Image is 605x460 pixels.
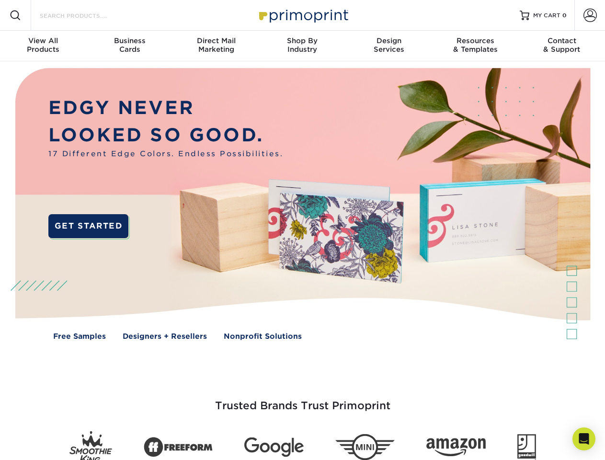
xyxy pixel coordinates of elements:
img: Primoprint [255,5,351,25]
div: & Support [519,36,605,54]
a: Direct MailMarketing [173,31,259,61]
span: Design [346,36,432,45]
span: Direct Mail [173,36,259,45]
img: Amazon [426,438,486,457]
div: & Templates [432,36,518,54]
span: 0 [562,12,567,19]
p: LOOKED SO GOOD. [48,122,283,149]
span: Resources [432,36,518,45]
span: MY CART [533,11,560,20]
div: Services [346,36,432,54]
p: EDGY NEVER [48,94,283,122]
span: Contact [519,36,605,45]
h3: Trusted Brands Trust Primoprint [23,377,583,424]
a: Contact& Support [519,31,605,61]
a: Nonprofit Solutions [224,331,302,342]
a: DesignServices [346,31,432,61]
img: Google [244,437,304,457]
img: Goodwill [517,434,536,460]
a: Free Samples [53,331,106,342]
span: 17 Different Edge Colors. Endless Possibilities. [48,149,283,160]
div: Cards [86,36,172,54]
div: Marketing [173,36,259,54]
a: BusinessCards [86,31,172,61]
span: Business [86,36,172,45]
a: Resources& Templates [432,31,518,61]
a: Designers + Resellers [123,331,207,342]
div: Open Intercom Messenger [572,427,595,450]
div: Industry [259,36,345,54]
a: Shop ByIndustry [259,31,345,61]
span: Shop By [259,36,345,45]
a: GET STARTED [48,214,128,238]
input: SEARCH PRODUCTS..... [39,10,132,21]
